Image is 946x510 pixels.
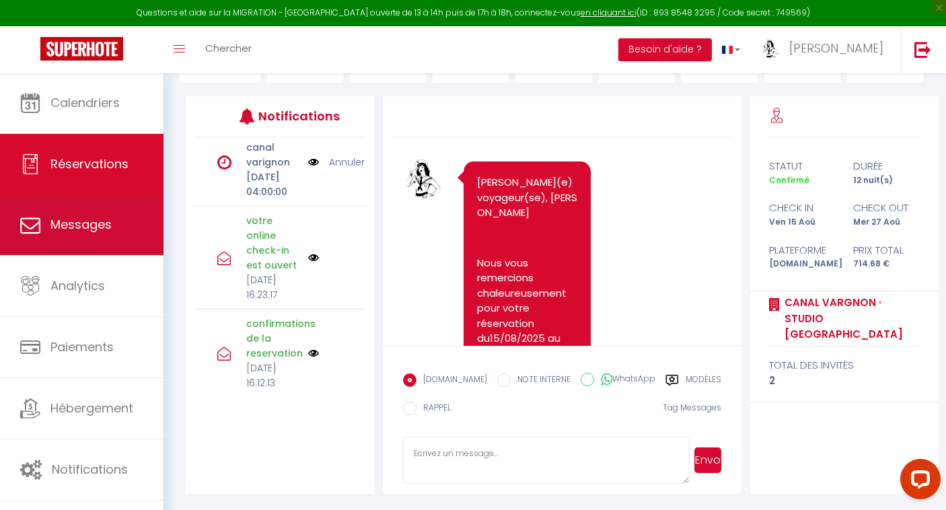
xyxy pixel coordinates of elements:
p: [PERSON_NAME](e) voyageur(se), [PERSON_NAME] [477,175,577,221]
div: Prix total [844,242,929,258]
h3: Notifications [258,101,330,131]
p: [DATE] 16:12:13 [246,361,299,390]
label: NOTE INTERNE [511,373,571,388]
p: instruction canal varignon [246,125,299,170]
div: Plateforme [760,242,844,258]
div: Ven 15 Aoû [760,216,844,229]
span: Analytics [50,277,105,294]
span: Messages [50,216,112,233]
label: WhatsApp [594,373,655,388]
a: ... [PERSON_NAME] [750,26,900,73]
button: Envoyer [694,447,721,473]
span: Notifications [52,461,128,478]
div: 2 [769,373,920,389]
div: total des invités [769,357,920,373]
img: ... [760,38,780,59]
div: durée [844,158,929,174]
img: logout [914,41,931,58]
label: [DOMAIN_NAME] [416,373,487,388]
span: Hébergement [50,400,133,416]
div: statut [760,158,844,174]
a: en cliquant ici [581,7,636,18]
p: [DATE] 16:23:17 [246,272,299,302]
img: NO IMAGE [308,252,319,263]
div: [DOMAIN_NAME] [760,258,844,270]
div: Mer 27 Aoû [844,216,929,229]
img: 17370351721913.jpeg [403,158,443,198]
span: Chercher [205,41,252,55]
img: NO IMAGE [308,348,319,359]
div: check out [844,200,929,216]
div: check in [760,200,844,216]
img: Super Booking [40,37,123,61]
a: Chercher [195,26,262,73]
button: Besoin d'aide ? [618,38,712,61]
span: Calendriers [50,94,120,111]
span: Confirmé [769,174,809,186]
label: RAPPEL [416,402,451,416]
p: confirmations de la reservation [246,316,299,361]
iframe: LiveChat chat widget [889,453,946,510]
div: 714.68 € [844,258,929,270]
a: canal vargnon · Studio [GEOGRAPHIC_DATA] [780,295,920,342]
div: 12 nuit(s) [844,174,929,187]
img: NO IMAGE [308,155,319,170]
span: Paiements [50,338,114,355]
label: Modèles [686,373,721,390]
span: Réservations [50,155,129,172]
span: [PERSON_NAME] [789,40,883,57]
span: Tag Messages [663,402,721,413]
p: votre online check-in est ouvert [246,213,299,272]
p: [DATE] 04:00:00 [246,170,299,199]
a: Annuler [329,155,365,170]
